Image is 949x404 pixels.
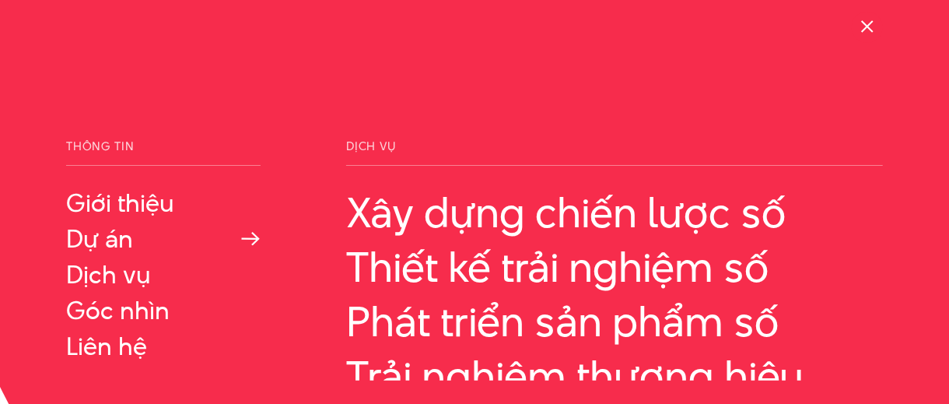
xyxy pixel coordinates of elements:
a: Liên hệ [66,332,261,360]
a: Giới thiệu [66,189,261,217]
a: Dự án [66,225,261,253]
a: Thiết kế trải nghiệm số [346,244,883,290]
a: Dịch vụ [66,261,261,289]
span: Dịch vụ [346,140,883,166]
a: Trải nghiệm thương hiệu [346,353,883,399]
a: Xây dựng chiến lược số [346,189,883,236]
a: Góc nhìn [66,297,261,325]
span: Thông tin [66,140,261,166]
a: Phát triển sản phẩm số [346,298,883,345]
